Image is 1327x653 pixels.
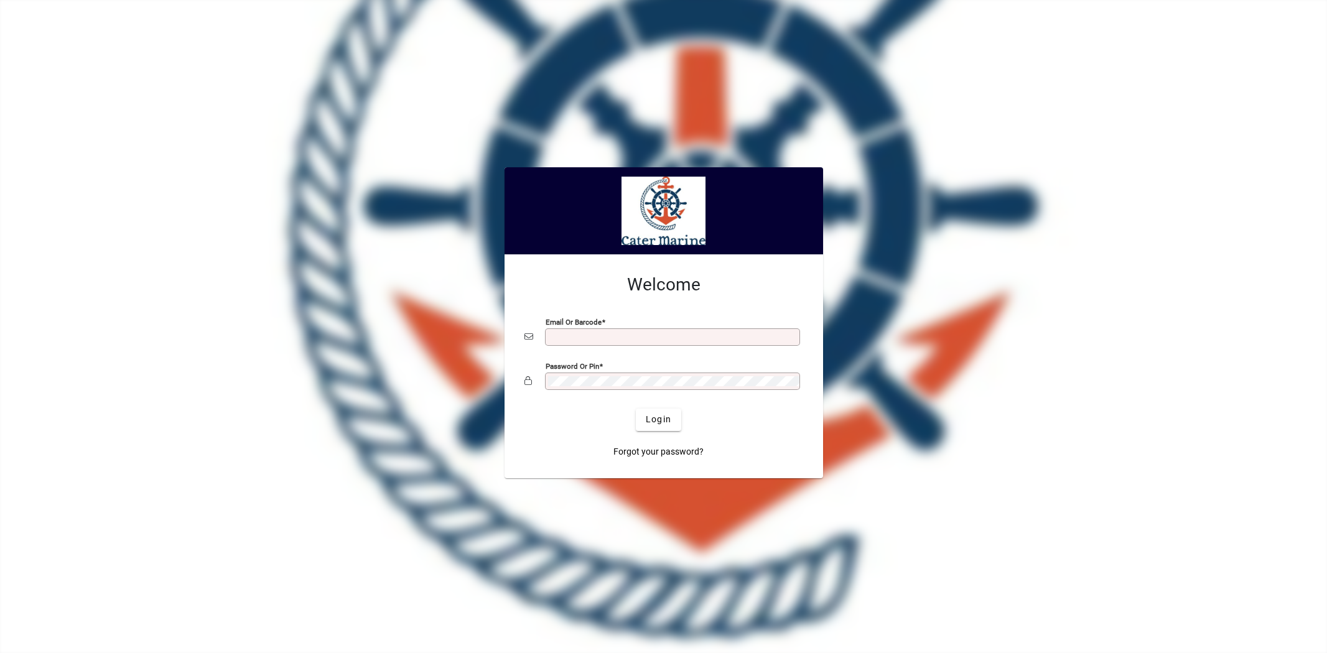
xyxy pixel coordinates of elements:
[546,361,599,370] mat-label: Password or Pin
[613,445,704,458] span: Forgot your password?
[646,413,671,426] span: Login
[636,409,681,431] button: Login
[524,274,803,295] h2: Welcome
[608,441,709,463] a: Forgot your password?
[546,317,602,326] mat-label: Email or Barcode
